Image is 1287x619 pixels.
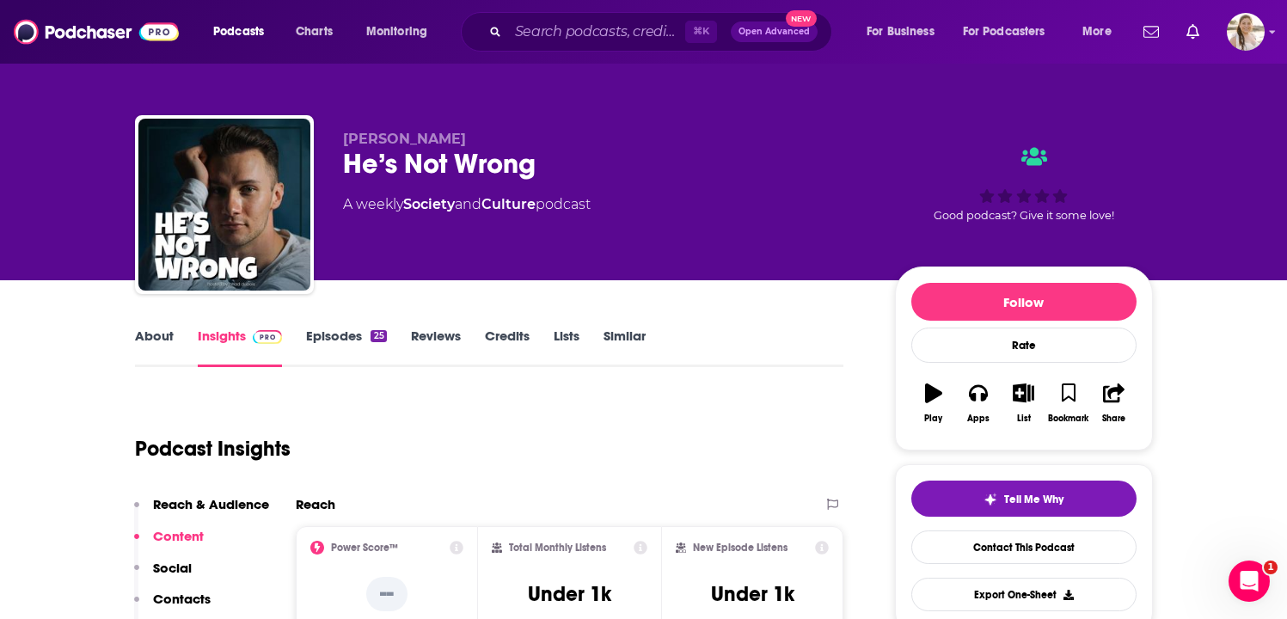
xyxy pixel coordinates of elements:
h2: New Episode Listens [693,542,788,554]
a: About [135,328,174,367]
h2: Power Score™ [331,542,398,554]
button: open menu [1070,18,1133,46]
button: open menu [855,18,956,46]
h2: Total Monthly Listens [509,542,606,554]
span: Open Advanced [738,28,810,36]
img: He’s Not Wrong [138,119,310,291]
div: List [1017,414,1031,424]
a: Contact This Podcast [911,530,1137,564]
a: Lists [554,328,579,367]
button: Open AdvancedNew [731,21,818,42]
input: Search podcasts, credits, & more... [508,18,685,46]
button: Show profile menu [1227,13,1265,51]
a: Culture [481,196,536,212]
button: Apps [956,372,1001,434]
button: Content [134,528,204,560]
button: Play [911,372,956,434]
a: Reviews [411,328,461,367]
span: Monitoring [366,20,427,44]
span: Charts [296,20,333,44]
button: Export One-Sheet [911,578,1137,611]
button: Share [1091,372,1136,434]
p: -- [366,577,408,611]
div: Bookmark [1048,414,1088,424]
button: Bookmark [1046,372,1091,434]
span: Podcasts [213,20,264,44]
button: tell me why sparkleTell Me Why [911,481,1137,517]
span: ⌘ K [685,21,717,43]
span: Logged in as acquavie [1227,13,1265,51]
a: Episodes25 [306,328,386,367]
a: InsightsPodchaser Pro [198,328,283,367]
div: Good podcast? Give it some love! [895,131,1153,237]
div: Play [924,414,942,424]
span: New [786,10,817,27]
a: Show notifications dropdown [1137,17,1166,46]
button: Follow [911,283,1137,321]
span: Good podcast? Give it some love! [934,209,1114,222]
span: For Podcasters [963,20,1045,44]
a: Show notifications dropdown [1180,17,1206,46]
h1: Podcast Insights [135,436,291,462]
iframe: Intercom live chat [1229,561,1270,602]
h2: Reach [296,496,335,512]
span: Tell Me Why [1004,493,1063,506]
h3: Under 1k [711,581,794,607]
div: Apps [967,414,990,424]
img: User Profile [1227,13,1265,51]
span: [PERSON_NAME] [343,131,466,147]
div: 25 [371,330,386,342]
p: Reach & Audience [153,496,269,512]
button: open menu [952,18,1070,46]
a: Similar [604,328,646,367]
a: Society [403,196,455,212]
div: A weekly podcast [343,194,591,215]
button: open menu [201,18,286,46]
span: 1 [1264,561,1278,574]
div: Search podcasts, credits, & more... [477,12,849,52]
img: Podchaser - Follow, Share and Rate Podcasts [14,15,179,48]
span: More [1082,20,1112,44]
span: and [455,196,481,212]
img: Podchaser Pro [253,330,283,344]
button: List [1001,372,1045,434]
p: Contacts [153,591,211,607]
img: tell me why sparkle [984,493,997,506]
button: Reach & Audience [134,496,269,528]
button: Social [134,560,192,591]
p: Social [153,560,192,576]
p: Content [153,528,204,544]
button: open menu [354,18,450,46]
a: Charts [285,18,343,46]
a: Credits [485,328,530,367]
span: For Business [867,20,935,44]
div: Share [1102,414,1125,424]
h3: Under 1k [528,581,611,607]
div: Rate [911,328,1137,363]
